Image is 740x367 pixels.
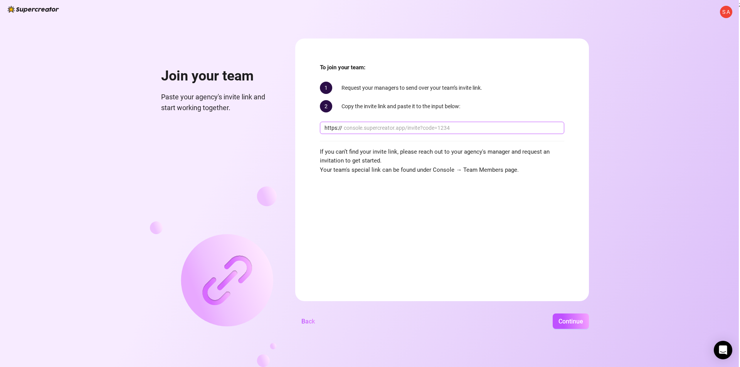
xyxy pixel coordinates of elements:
[722,8,730,16] span: S A
[325,124,342,132] span: https://
[161,92,277,114] span: Paste your agency's invite link and start working together.
[161,68,277,85] h1: Join your team
[558,318,583,325] span: Continue
[301,318,315,325] span: Back
[320,100,332,112] span: 2
[320,147,564,175] span: If you can’t find your invite link, please reach out to your agency's manager and request an invi...
[295,313,321,329] button: Back
[714,341,732,359] div: Open Intercom Messenger
[320,64,365,71] strong: To join your team:
[8,6,59,13] img: logo
[320,82,564,94] div: Request your managers to send over your team’s invite link.
[320,82,332,94] span: 1
[320,100,564,112] div: Copy the invite link and paste it to the input below:
[553,313,589,329] button: Continue
[344,124,560,132] input: console.supercreator.app/invite?code=1234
